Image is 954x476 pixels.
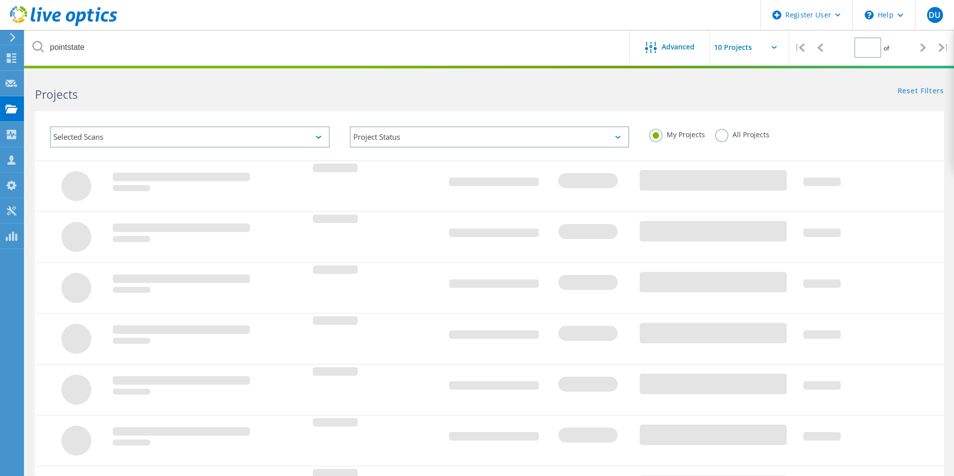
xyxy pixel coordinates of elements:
b: Projects [35,86,78,102]
a: Live Optics Dashboard [10,21,117,28]
div: Project Status [350,126,630,148]
a: Reset Filters [898,87,944,96]
input: Search projects by name, owner, ID, company, etc [25,30,630,65]
span: DU [929,11,941,19]
div: | [789,30,810,65]
div: Selected Scans [50,126,330,148]
span: Advanced [662,43,695,50]
div: | [934,30,954,65]
span: of [884,44,889,52]
label: All Projects [715,129,769,138]
svg: \n [865,10,874,19]
label: My Projects [649,129,705,138]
